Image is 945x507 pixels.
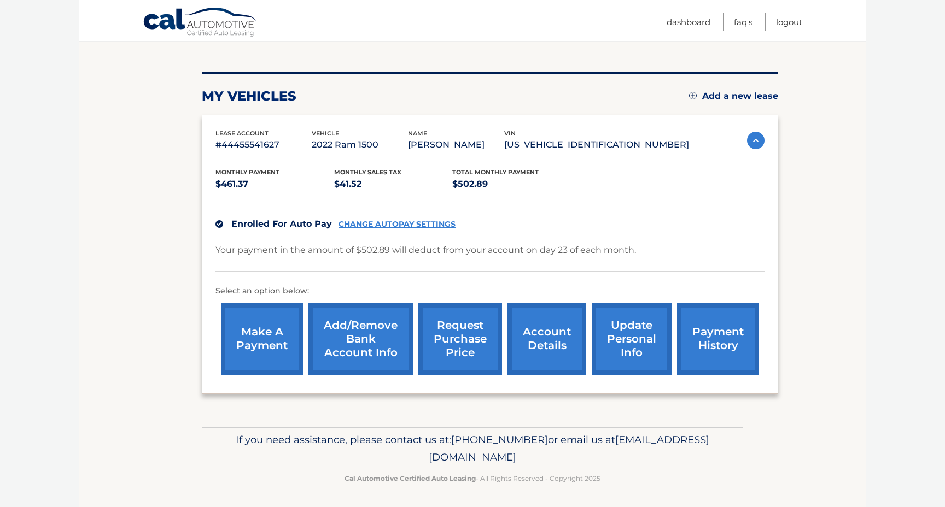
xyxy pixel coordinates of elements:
[452,168,539,176] span: Total Monthly Payment
[689,91,778,102] a: Add a new lease
[418,303,502,375] a: request purchase price
[215,168,279,176] span: Monthly Payment
[308,303,413,375] a: Add/Remove bank account info
[667,13,710,31] a: Dashboard
[776,13,802,31] a: Logout
[677,303,759,375] a: payment history
[334,176,453,192] p: $41.52
[452,176,571,192] p: $502.89
[451,433,548,446] span: [PHONE_NUMBER]
[504,137,689,152] p: [US_VEHICLE_IDENTIFICATION_NUMBER]
[209,473,736,484] p: - All Rights Reserved - Copyright 2025
[215,220,223,228] img: check.svg
[143,7,258,39] a: Cal Automotive
[339,220,456,229] a: CHANGE AUTOPAY SETTINGS
[215,176,334,192] p: $461.37
[507,303,586,375] a: account details
[408,129,427,137] span: name
[215,129,269,137] span: lease account
[504,129,516,137] span: vin
[734,13,752,31] a: FAQ's
[312,129,339,137] span: vehicle
[231,219,332,229] span: Enrolled For Auto Pay
[345,474,476,482] strong: Cal Automotive Certified Auto Leasing
[592,303,672,375] a: update personal info
[689,92,697,99] img: add.svg
[215,137,312,152] p: #44455541627
[312,137,408,152] p: 2022 Ram 1500
[221,303,303,375] a: make a payment
[215,285,765,298] p: Select an option below:
[202,88,296,104] h2: my vehicles
[334,168,401,176] span: Monthly sales Tax
[747,132,765,149] img: accordion-active.svg
[215,243,636,258] p: Your payment in the amount of $502.89 will deduct from your account on day 23 of each month.
[408,137,504,152] p: [PERSON_NAME]
[209,431,736,466] p: If you need assistance, please contact us at: or email us at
